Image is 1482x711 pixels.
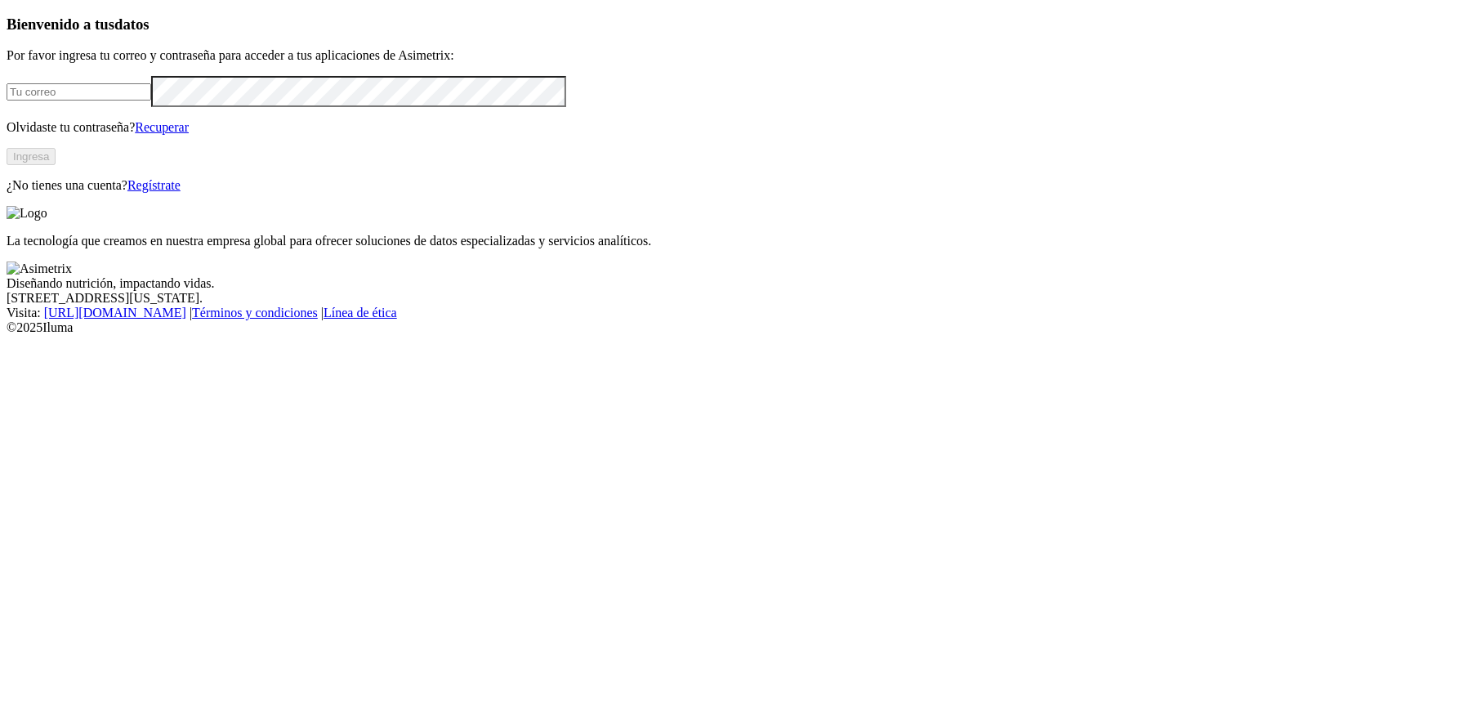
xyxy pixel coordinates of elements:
img: Logo [7,206,47,221]
p: ¿No tienes una cuenta? [7,178,1475,193]
div: [STREET_ADDRESS][US_STATE]. [7,291,1475,306]
div: © 2025 Iluma [7,320,1475,335]
a: Regístrate [127,178,181,192]
a: [URL][DOMAIN_NAME] [44,306,186,320]
span: datos [114,16,150,33]
img: Asimetrix [7,262,72,276]
p: Olvidaste tu contraseña? [7,120,1475,135]
input: Tu correo [7,83,151,101]
button: Ingresa [7,148,56,165]
a: Términos y condiciones [192,306,318,320]
h3: Bienvenido a tus [7,16,1475,34]
div: Visita : | | [7,306,1475,320]
p: Por favor ingresa tu correo y contraseña para acceder a tus aplicaciones de Asimetrix: [7,48,1475,63]
a: Recuperar [135,120,189,134]
div: Diseñando nutrición, impactando vidas. [7,276,1475,291]
p: La tecnología que creamos en nuestra empresa global para ofrecer soluciones de datos especializad... [7,234,1475,248]
a: Línea de ética [324,306,397,320]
